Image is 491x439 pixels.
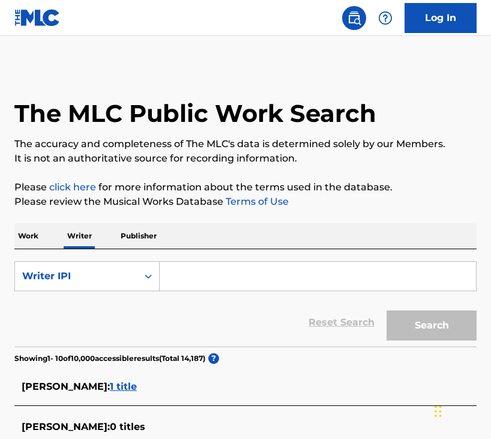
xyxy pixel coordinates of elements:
[22,421,110,432] span: [PERSON_NAME] :
[342,6,366,30] a: Public Search
[14,9,61,26] img: MLC Logo
[14,195,477,209] p: Please review the Musical Works Database
[14,98,376,129] h1: The MLC Public Work Search
[431,381,491,439] iframe: Chat Widget
[117,223,160,249] p: Publisher
[14,151,477,166] p: It is not an authoritative source for recording information.
[22,269,130,283] div: Writer IPI
[208,353,219,364] span: ?
[14,261,477,347] form: Search Form
[405,3,477,33] a: Log In
[22,381,110,392] span: [PERSON_NAME] :
[64,223,95,249] p: Writer
[378,11,393,25] img: help
[49,181,96,193] a: click here
[223,196,289,207] a: Terms of Use
[14,223,42,249] p: Work
[110,381,137,392] span: 1 title
[435,393,442,429] div: Drag
[14,137,477,151] p: The accuracy and completeness of The MLC's data is determined solely by our Members.
[110,421,145,432] span: 0 titles
[14,180,477,195] p: Please for more information about the terms used in the database.
[14,353,205,364] p: Showing 1 - 10 of 10,000 accessible results (Total 14,187 )
[373,6,397,30] div: Help
[347,11,361,25] img: search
